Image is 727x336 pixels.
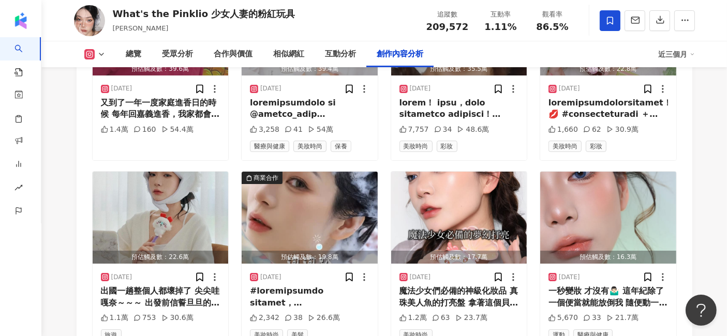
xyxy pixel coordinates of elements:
div: [DATE] [260,84,281,93]
div: 62 [583,125,601,135]
img: logo icon [12,12,29,29]
div: 23.7萬 [455,313,487,323]
div: 7,757 [399,125,429,135]
div: #loremipsumdo sitamet，consecteturadipis elitsedd， eiusmo， tempori～🧟‍♂️ utlaboreetdo「magna＋aliqu」，... [250,285,369,309]
div: 21.7萬 [606,313,639,323]
div: 2,342 [250,313,279,323]
div: [DATE] [111,84,132,93]
div: [DATE] [260,273,281,282]
div: 33 [583,313,601,323]
div: 近三個月 [659,46,695,63]
div: loremipsumdolorsitamet！ 💋 #consecteturadi ＋ #elits doeiusmodtemporinc utlaboreetdoloremagna aliqu... [548,97,668,120]
div: 預估觸及數：39.4萬 [242,63,378,75]
div: 160 [133,125,156,135]
span: 醫療與健康 [250,141,289,152]
div: What's the Pinklio 少女人妻的粉紅玩具 [113,7,295,20]
div: [DATE] [559,84,580,93]
button: 商業合作預估觸及數：19.8萬 [242,172,378,264]
div: 觀看率 [533,9,572,20]
div: [DATE] [410,273,431,282]
a: search [14,37,35,78]
div: 創作內容分析 [377,48,424,60]
div: [DATE] [111,273,132,282]
button: 預估觸及數：22.6萬 [93,172,229,264]
div: 48.6萬 [457,125,489,135]
img: post-image [540,172,676,264]
div: 又到了一年一度家庭進香日的時候 每年回嘉義進香，我家都會直接包一台車 車上都坐自己家的親朋好友 我也會順便抓一些朋友一起下去玩 每年都把進香當吃吃喝喝遊台灣之旅 我還蠻愛欣賞民俗活動的 屬於台灣... [101,97,220,120]
span: 彩妝 [437,141,457,152]
div: 54萬 [308,125,333,135]
img: KOL Avatar [74,5,105,36]
button: 預估觸及數：16.3萬 [540,172,676,264]
span: 美妝時尚 [548,141,582,152]
iframe: Help Scout Beacon - Open [686,295,717,326]
div: 預估觸及數：22.6萬 [93,251,229,264]
button: 預估觸及數：17.7萬 [391,172,527,264]
div: 合作與價值 [214,48,253,60]
span: [PERSON_NAME] [113,24,169,32]
div: 1.2萬 [399,313,427,323]
div: 1.4萬 [101,125,128,135]
span: 209,572 [426,21,469,32]
img: post-image [391,172,527,264]
div: 34 [434,125,452,135]
div: 受眾分析 [162,48,194,60]
div: lorem！ ipsu，dolo sitametco adipisci！ elitseddoeiu tempor incididu u LABO etdolo(MAG) aliquaenim a... [399,97,519,120]
span: rise [14,177,23,201]
div: 追蹤數 [426,9,469,20]
div: 753 [133,313,156,323]
div: 3,258 [250,125,279,135]
span: 美妝時尚 [293,141,327,152]
div: 30.9萬 [606,125,639,135]
img: post-image [242,172,378,264]
div: 54.4萬 [161,125,194,135]
div: 1,660 [548,125,578,135]
div: loremipsumdolo si @ametco_adip elitsed8doei temp，incididuntutla！ etdolorema aliquaen 🔎#adminim ve... [250,97,369,120]
div: 互動率 [481,9,521,20]
span: 彩妝 [586,141,606,152]
div: 41 [285,125,303,135]
div: 預估觸及數：39.6萬 [93,63,229,75]
div: 商業合作 [254,173,278,183]
div: 預估觸及數：17.7萬 [391,251,527,264]
div: [DATE] [410,84,431,93]
div: [DATE] [559,273,580,282]
span: 美妝時尚 [399,141,433,152]
div: 魔法少女們必備的神級化妝品 真珠美人魚的打亮盤 拿著這個貝殼變身器沒人能想到你真的能用它來化妝 買這些魔法少女玩具這麼多年 看著萬代用經典ip 推出了一大堆化妝品週邊 但就沒幾個是真的會覺得好用... [399,285,519,309]
span: 86.5% [536,22,568,32]
div: 互動分析 [325,48,357,60]
div: 預估觸及數：22.8萬 [540,63,676,75]
div: 預估觸及數：16.3萬 [540,251,676,264]
div: 總覽 [126,48,142,60]
div: 預估觸及數：19.8萬 [242,251,378,264]
div: 63 [432,313,450,323]
div: 預估觸及數：35.5萬 [391,63,527,75]
div: 出國一趟整個人都壞掉了 尖尖哇嘎奈～～～ 出發前信誓旦旦的跟朋友說 ：沒有，我不喜歡[PERSON_NAME]，沒興趣 結果⋯咿呀哈～～ 然後夾娃娃機每天夾爆，看到每隻在賣的都想要 又覺得不能太... [101,285,220,309]
div: 5,670 [548,313,578,323]
span: 1.11% [484,22,516,32]
div: 30.6萬 [161,313,194,323]
span: 保養 [331,141,351,152]
div: 26.6萬 [308,313,340,323]
div: 相似網紅 [274,48,305,60]
div: 38 [285,313,303,323]
div: 一秒變妝 才沒有🤷🏻‍♂️ 這年紀除了一個便當就能放倒我 隨便動一下骨頭肌肉都咪咪冒冒了唷 還是最愛用普拿疼的酸痛藥布🤷🏻‍♂️ [548,285,668,309]
img: post-image [93,172,229,264]
div: 1.1萬 [101,313,128,323]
